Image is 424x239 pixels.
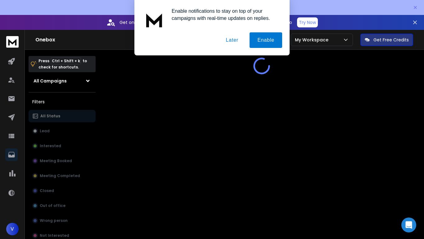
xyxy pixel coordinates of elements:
button: Later [218,32,246,48]
div: Open Intercom Messenger [401,218,416,232]
img: notification icon [142,7,167,32]
button: All Campaigns [29,75,96,87]
div: Enable notifications to stay on top of your campaigns with real-time updates on replies. [167,7,282,22]
button: V [6,223,19,235]
span: Ctrl + Shift + k [51,57,81,64]
p: Press to check for shortcuts. [38,58,87,70]
button: Enable [250,32,282,48]
h1: All Campaigns [34,78,67,84]
h3: Filters [29,97,96,106]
